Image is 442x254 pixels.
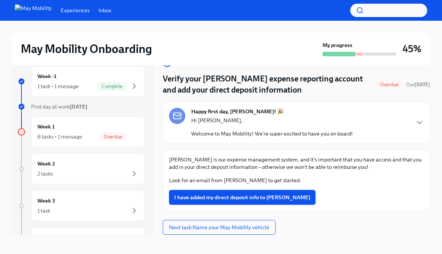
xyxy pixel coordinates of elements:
[37,123,55,131] h6: Week 1
[174,194,310,201] span: I have added my direct deposit info to [PERSON_NAME]
[163,73,373,96] h4: Verify your [PERSON_NAME] expense reporting account and add your direct deposit information
[323,41,352,49] strong: My progress
[169,177,424,184] p: Look for an email from [PERSON_NAME] to get started.
[37,170,53,177] div: 2 tasks
[169,224,269,231] span: Next task : Name your May Mobility vehicle
[18,66,145,97] a: Week -11 task • 1 messageComplete
[18,153,145,184] a: Week 22 tasks
[406,81,430,88] span: October 10th, 2025 08:00
[15,4,52,16] img: May Mobility
[61,7,90,14] a: Experiences
[37,234,55,242] h6: Week 4
[18,116,145,147] a: Week 18 tasks • 1 messageOverdue
[37,160,55,168] h6: Week 2
[406,82,430,87] span: Due
[99,134,127,140] span: Overdue
[18,103,145,110] a: First day at work[DATE]
[21,41,152,56] h2: May Mobility Onboarding
[37,207,50,214] div: 1 task
[31,103,87,110] span: First day at work
[169,190,316,205] button: I have added my direct deposit info to [PERSON_NAME]
[37,197,55,205] h6: Week 3
[191,108,284,115] strong: Happy first day, [PERSON_NAME]! 🎉
[415,82,430,87] strong: [DATE]
[98,7,111,14] a: Inbox
[37,72,57,80] h6: Week -1
[37,83,79,90] div: 1 task • 1 message
[97,84,127,89] span: Complete
[70,103,87,110] strong: [DATE]
[169,156,424,171] p: [PERSON_NAME] is our expense management system, and it's important that you have access and that ...
[376,82,403,87] span: Overdue
[18,190,145,221] a: Week 31 task
[402,42,421,56] h3: 45%
[163,220,276,235] button: Next task:Name your May Mobility vehicle
[191,117,353,124] p: Hi [PERSON_NAME],
[191,130,353,137] p: Welcome to May Mobility! We're super excited to have you on board!
[37,133,82,140] div: 8 tasks • 1 message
